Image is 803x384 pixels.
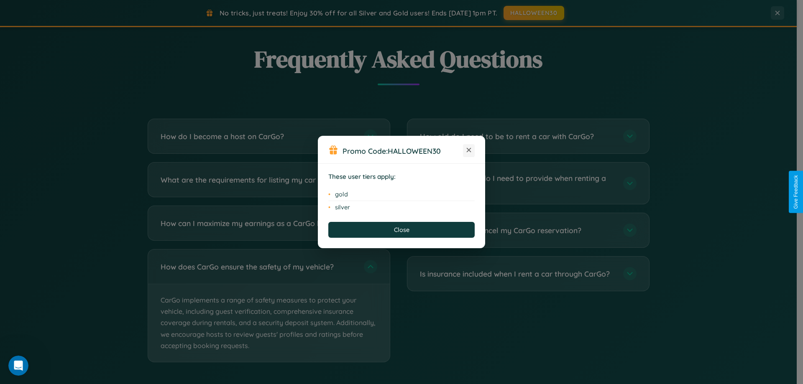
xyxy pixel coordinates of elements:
[8,356,28,376] iframe: Intercom live chat
[328,201,475,214] li: silver
[328,222,475,238] button: Close
[328,188,475,201] li: gold
[343,146,463,155] h3: Promo Code:
[328,173,396,181] strong: These user tiers apply:
[793,175,799,209] div: Give Feedback
[388,146,441,155] b: HALLOWEEN30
